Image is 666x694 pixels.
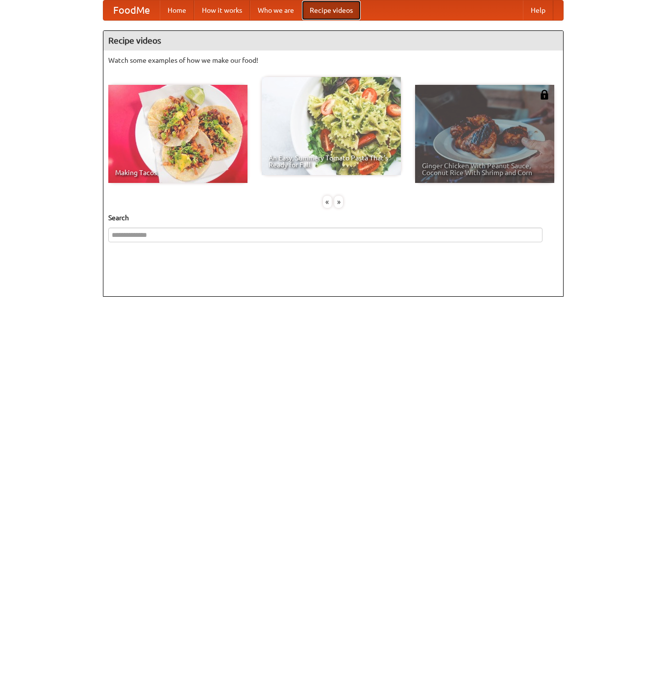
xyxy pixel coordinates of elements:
a: Who we are [250,0,302,20]
a: An Easy, Summery Tomato Pasta That's Ready for Fall [262,77,401,175]
span: An Easy, Summery Tomato Pasta That's Ready for Fall [269,154,394,168]
h4: Recipe videos [103,31,563,51]
a: How it works [194,0,250,20]
span: Making Tacos [115,169,241,176]
a: Help [523,0,553,20]
div: » [334,196,343,208]
a: Recipe videos [302,0,361,20]
p: Watch some examples of how we make our food! [108,55,558,65]
div: « [323,196,332,208]
a: Home [160,0,194,20]
a: Making Tacos [108,85,247,183]
h5: Search [108,213,558,223]
a: FoodMe [103,0,160,20]
img: 483408.png [540,90,549,100]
